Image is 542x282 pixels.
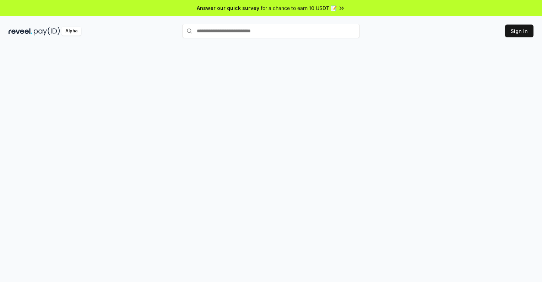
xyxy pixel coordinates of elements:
[9,27,32,36] img: reveel_dark
[197,4,259,12] span: Answer our quick survey
[61,27,81,36] div: Alpha
[261,4,337,12] span: for a chance to earn 10 USDT 📝
[505,25,533,37] button: Sign In
[34,27,60,36] img: pay_id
